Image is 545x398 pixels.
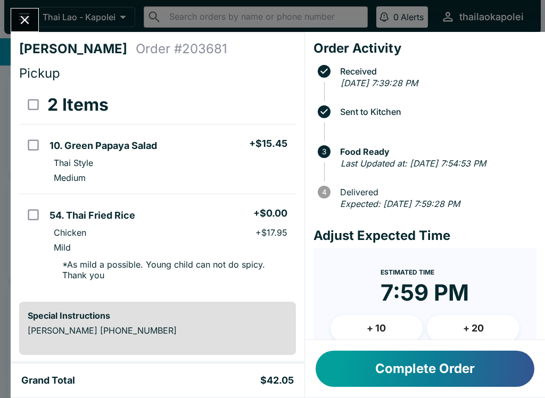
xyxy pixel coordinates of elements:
h5: + $0.00 [253,207,287,220]
button: Close [11,9,38,31]
button: + 10 [331,315,423,342]
em: [DATE] 7:39:28 PM [341,78,418,88]
h4: [PERSON_NAME] [19,41,136,57]
text: 4 [321,188,326,196]
h5: Grand Total [21,374,75,387]
p: Thai Style [54,157,93,168]
p: Mild [54,242,71,253]
span: Estimated Time [381,268,434,276]
h4: Order Activity [313,40,536,56]
text: 3 [322,147,326,156]
h6: Special Instructions [28,310,287,321]
span: Received [335,67,536,76]
p: * As mild a possible. Young child can not do spicy. Thank you [54,259,287,280]
p: Chicken [54,227,86,238]
time: 7:59 PM [381,279,469,306]
h5: 54. Thai Fried Rice [49,209,135,222]
em: Last Updated at: [DATE] 7:54:53 PM [341,158,486,169]
span: Delivered [335,187,536,197]
em: Expected: [DATE] 7:59:28 PM [340,198,460,209]
span: Sent to Kitchen [335,107,536,117]
p: + $17.95 [255,227,287,238]
table: orders table [19,86,296,293]
span: Food Ready [335,147,536,156]
h5: $42.05 [260,374,294,387]
p: Medium [54,172,86,183]
button: Complete Order [316,351,534,387]
button: + 20 [427,315,519,342]
h4: Order # 203681 [136,41,227,57]
h4: Adjust Expected Time [313,228,536,244]
span: Pickup [19,65,60,81]
h3: 2 Items [47,94,109,115]
h5: 10. Green Papaya Salad [49,139,157,152]
p: [PERSON_NAME] [PHONE_NUMBER] [28,325,287,336]
h5: + $15.45 [249,137,287,150]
